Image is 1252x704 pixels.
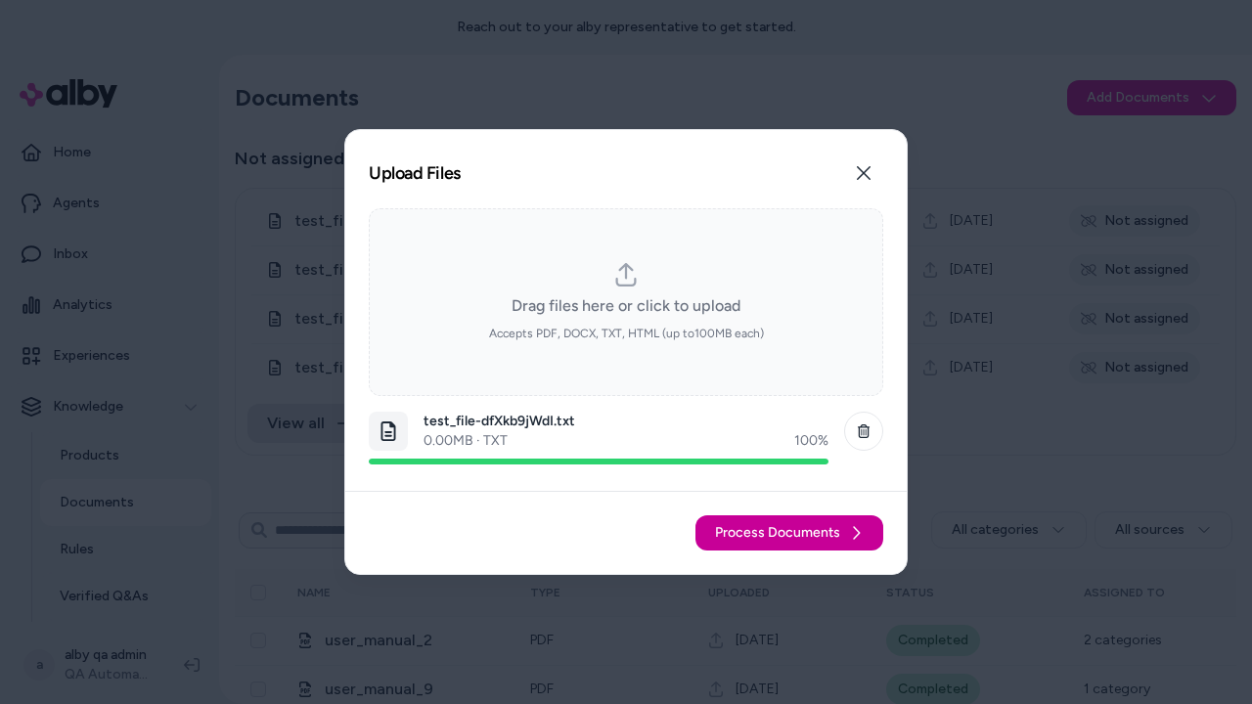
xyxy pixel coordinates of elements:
[369,208,883,396] div: dropzone
[489,326,764,341] span: Accepts PDF, DOCX, TXT, HTML (up to 100 MB each)
[369,404,883,472] li: dropzone-file-list-item
[715,523,840,543] span: Process Documents
[512,294,740,318] span: Drag files here or click to upload
[794,431,828,451] div: 100 %
[424,412,828,431] p: test_file-dfXkb9jWdI.txt
[695,515,883,550] button: Process Documents
[369,164,461,182] h2: Upload Files
[424,431,508,451] p: 0.00 MB · TXT
[369,404,883,550] ol: dropzone-file-list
